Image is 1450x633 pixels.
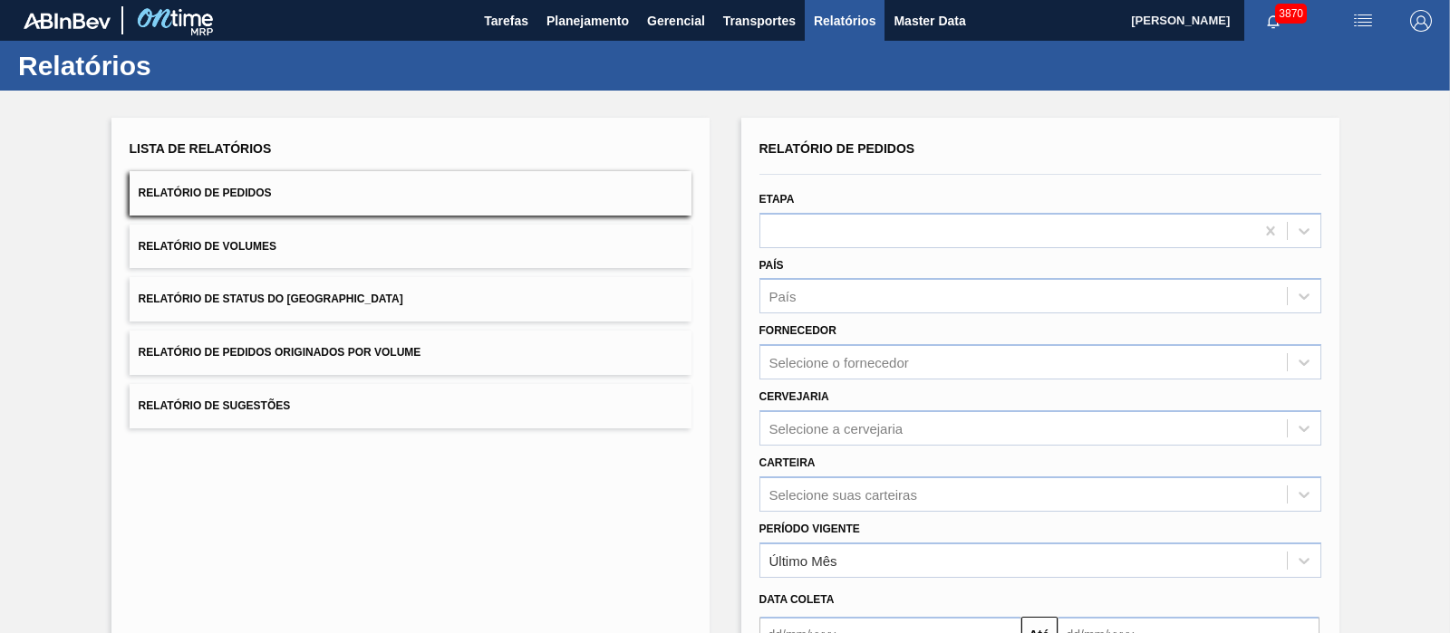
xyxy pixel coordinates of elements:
[130,331,691,375] button: Relatório de Pedidos Originados por Volume
[1352,10,1374,32] img: userActions
[1244,8,1302,34] button: Notificações
[723,10,796,32] span: Transportes
[139,240,276,253] span: Relatório de Volumes
[484,10,528,32] span: Tarefas
[759,523,860,535] label: Período Vigente
[647,10,705,32] span: Gerencial
[139,293,403,305] span: Relatório de Status do [GEOGRAPHIC_DATA]
[769,552,837,568] div: Último Mês
[130,277,691,321] button: Relatório de Status do [GEOGRAPHIC_DATA]
[546,10,629,32] span: Planejamento
[769,355,909,370] div: Selecione o fornecedor
[759,390,829,403] label: Cervejaria
[759,456,816,469] label: Carteira
[130,171,691,216] button: Relatório de Pedidos
[139,346,421,359] span: Relatório de Pedidos Originados por Volume
[130,225,691,269] button: Relatório de Volumes
[24,13,111,29] img: TNhmsLtSVTkK8tSr43FrP2fwEKptu5GPRR3wAAAABJRU5ErkJggg==
[894,10,965,32] span: Master Data
[769,420,904,436] div: Selecione a cervejaria
[1410,10,1432,32] img: Logout
[759,593,835,606] span: Data coleta
[759,193,795,206] label: Etapa
[759,259,784,272] label: País
[769,289,797,304] div: País
[18,55,340,76] h1: Relatórios
[814,10,875,32] span: Relatórios
[130,141,272,156] span: Lista de Relatórios
[769,486,917,502] div: Selecione suas carteiras
[130,384,691,428] button: Relatório de Sugestões
[759,141,915,156] span: Relatório de Pedidos
[1275,4,1307,24] span: 3870
[139,399,291,412] span: Relatório de Sugestões
[759,324,836,337] label: Fornecedor
[139,187,272,199] span: Relatório de Pedidos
